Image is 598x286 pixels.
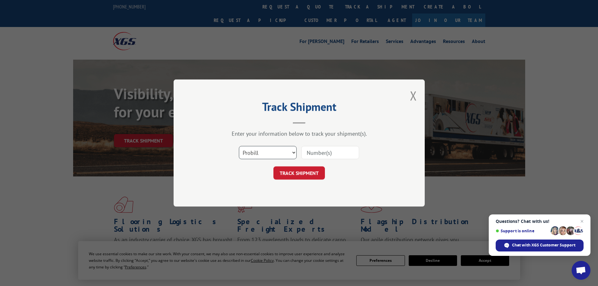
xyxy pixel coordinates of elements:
[273,166,325,180] button: TRACK SHIPMENT
[205,130,393,137] div: Enter your information below to track your shipment(s).
[496,229,548,233] span: Support is online
[496,240,584,251] div: Chat with XGS Customer Support
[301,146,359,159] input: Number(s)
[578,218,586,225] span: Close chat
[410,87,417,104] button: Close modal
[205,102,393,114] h2: Track Shipment
[496,219,584,224] span: Questions? Chat with us!
[512,242,575,248] span: Chat with XGS Customer Support
[572,261,590,280] div: Open chat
